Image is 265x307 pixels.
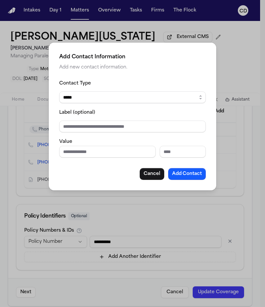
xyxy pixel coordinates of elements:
[59,146,156,158] input: Phone number
[59,81,91,86] label: Contact Type
[140,168,164,180] button: Cancel
[59,64,206,71] p: Add new contact information.
[59,53,206,61] h2: Add Contact Information
[160,146,206,158] input: Extension
[59,139,72,144] label: Value
[59,110,95,115] label: Label (optional)
[168,168,206,180] button: Add Contact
